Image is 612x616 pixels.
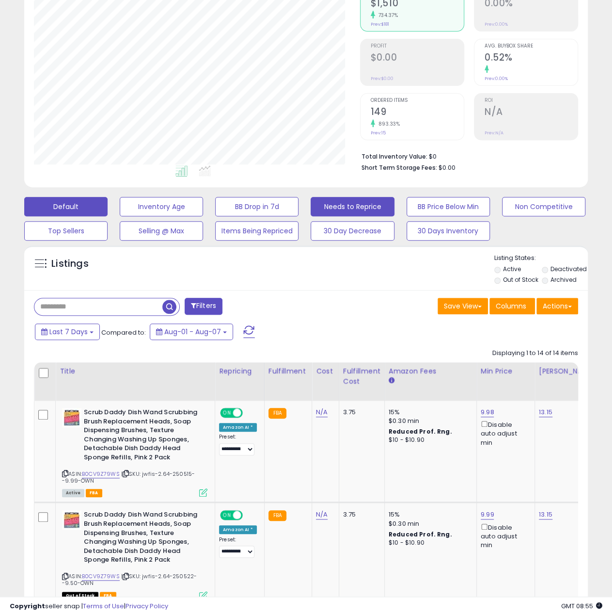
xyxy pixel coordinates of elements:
[503,265,521,273] label: Active
[539,366,596,376] div: [PERSON_NAME]
[481,510,494,519] a: 9.99
[485,106,578,119] h2: N/A
[485,21,508,27] small: Prev: 0.00%
[101,328,146,337] span: Compared to:
[389,519,469,528] div: $0.30 min
[561,601,602,611] span: 2025-08-15 08:55 GMT
[316,366,335,376] div: Cost
[494,254,588,263] p: Listing States:
[84,510,202,567] b: Scrub Daddy Dish Wand Scrubbing Brush Replacement Heads, Soap Dispensing Brushes, Texture Changin...
[316,510,328,519] a: N/A
[550,276,576,284] label: Archived
[60,366,211,376] div: Title
[550,265,586,273] label: Deactivated
[268,510,286,521] small: FBA
[375,120,400,128] small: 893.33%
[371,21,389,27] small: Prev: $181
[24,221,108,241] button: Top Sellers
[241,409,257,417] span: OFF
[389,530,452,538] b: Reduced Prof. Rng.
[371,76,393,81] small: Prev: $0.00
[371,106,464,119] h2: 149
[371,44,464,49] span: Profit
[62,510,81,530] img: 51QEZ2H2EiL._SL40_.jpg
[389,436,469,444] div: $10 - $10.90
[219,366,260,376] div: Repricing
[219,536,257,558] div: Preset:
[221,409,233,417] span: ON
[83,601,124,611] a: Terms of Use
[62,489,84,497] span: All listings currently available for purchase on Amazon
[407,221,490,241] button: 30 Days Inventory
[62,470,195,485] span: | SKU: jwfis-2.64-250515--9.99-OWN
[361,163,437,172] b: Short Term Storage Fees:
[311,197,394,216] button: Needs to Reprice
[343,510,377,519] div: 3.75
[215,221,298,241] button: Items Being Repriced
[539,510,552,519] a: 13.15
[489,298,535,314] button: Columns
[24,197,108,216] button: Default
[485,98,578,103] span: ROI
[439,163,455,172] span: $0.00
[371,52,464,65] h2: $0.00
[389,366,472,376] div: Amazon Fees
[389,376,394,385] small: Amazon Fees.
[438,298,488,314] button: Save View
[62,572,197,587] span: | SKU: jwfis-2.64-250522--9.50-OWN
[389,408,469,417] div: 15%
[485,76,508,81] small: Prev: 0.00%
[82,470,120,478] a: B0CV9Z79WS
[316,407,328,417] a: N/A
[485,130,503,136] small: Prev: N/A
[375,12,398,19] small: 734.37%
[120,221,203,241] button: Selling @ Max
[164,327,221,337] span: Aug-01 - Aug-07
[502,197,585,216] button: Non Competitive
[389,510,469,519] div: 15%
[82,572,120,581] a: B0CV9Z79WS
[407,197,490,216] button: BB Price Below Min
[389,427,452,436] b: Reduced Prof. Rng.
[485,52,578,65] h2: 0.52%
[241,511,257,519] span: OFF
[481,522,527,550] div: Disable auto adjust min
[361,152,427,161] b: Total Inventory Value:
[389,417,469,425] div: $0.30 min
[536,298,578,314] button: Actions
[84,408,202,464] b: Scrub Daddy Dish Wand Scrubbing Brush Replacement Heads, Soap Dispensing Brushes, Texture Changin...
[62,408,207,496] div: ASIN:
[10,601,45,611] strong: Copyright
[35,324,100,340] button: Last 7 Days
[10,602,168,611] div: seller snap | |
[219,434,257,455] div: Preset:
[539,407,552,417] a: 13.15
[503,276,538,284] label: Out of Stock
[215,197,298,216] button: BB Drop in 7d
[221,511,233,519] span: ON
[485,44,578,49] span: Avg. Buybox Share
[268,408,286,419] small: FBA
[481,419,527,447] div: Disable auto adjust min
[389,539,469,547] div: $10 - $10.90
[219,423,257,432] div: Amazon AI *
[219,525,257,534] div: Amazon AI *
[496,301,526,311] span: Columns
[62,408,81,427] img: 51QEZ2H2EiL._SL40_.jpg
[51,257,89,271] h5: Listings
[126,601,168,611] a: Privacy Policy
[361,150,571,162] li: $0
[86,489,102,497] span: FBA
[371,98,464,103] span: Ordered Items
[120,197,203,216] button: Inventory Age
[311,221,394,241] button: 30 Day Decrease
[268,366,308,376] div: Fulfillment
[49,327,88,337] span: Last 7 Days
[185,298,222,315] button: Filters
[150,324,233,340] button: Aug-01 - Aug-07
[481,366,531,376] div: Min Price
[481,407,494,417] a: 9.98
[371,130,386,136] small: Prev: 15
[492,349,578,358] div: Displaying 1 to 14 of 14 items
[343,366,380,387] div: Fulfillment Cost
